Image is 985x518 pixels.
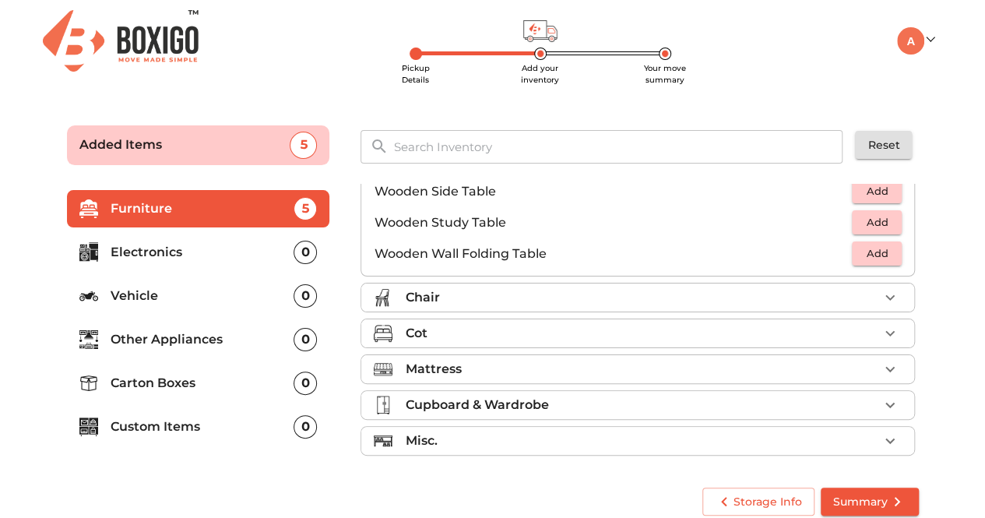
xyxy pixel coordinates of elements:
[644,63,686,85] span: Your move summary
[374,213,852,232] p: Wooden Study Table
[111,199,294,218] p: Furniture
[715,492,802,512] span: Storage Info
[111,287,294,305] p: Vehicle
[405,360,461,379] p: Mattress
[111,330,294,349] p: Other Appliances
[294,241,317,264] div: 0
[521,63,559,85] span: Add your inventory
[374,324,392,343] img: cot
[111,243,294,262] p: Electronics
[374,360,392,379] img: mattress
[852,179,902,203] button: Add
[294,197,317,220] div: 5
[374,288,392,307] img: chair
[374,245,852,263] p: Wooden Wall Folding Table
[405,324,427,343] p: Cot
[860,213,894,231] span: Add
[405,396,548,414] p: Cupboard & Wardrobe
[294,284,317,308] div: 0
[702,488,814,516] button: Storage Info
[43,10,199,72] img: Boxigo
[384,130,853,164] input: Search Inventory
[290,132,317,159] div: 5
[405,432,437,450] p: Misc.
[294,372,317,395] div: 0
[405,288,439,307] p: Chair
[79,136,290,154] p: Added Items
[111,418,294,436] p: Custom Items
[833,492,906,512] span: Summary
[860,245,894,263] span: Add
[867,136,899,155] span: Reset
[860,182,894,200] span: Add
[402,63,430,85] span: Pickup Details
[374,432,392,450] img: misc
[852,241,902,266] button: Add
[374,396,392,414] img: cupboard_wardrobe
[294,415,317,439] div: 0
[821,488,919,516] button: Summary
[852,210,902,234] button: Add
[111,374,294,393] p: Carton Boxes
[855,131,912,160] button: Reset
[374,182,852,201] p: Wooden Side Table
[294,328,317,351] div: 0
